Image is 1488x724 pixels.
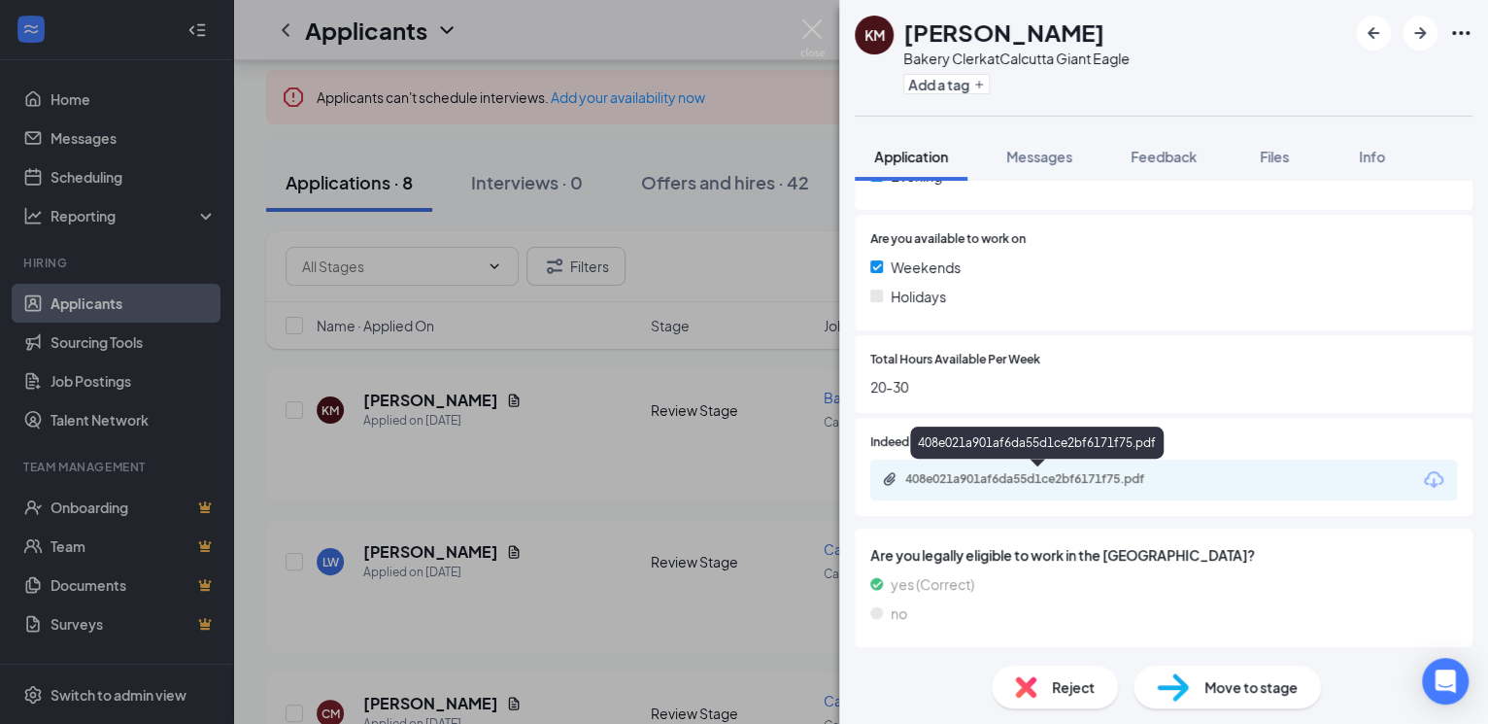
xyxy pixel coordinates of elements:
span: Application [874,148,948,165]
span: Are you legally eligible to work in the [GEOGRAPHIC_DATA]? [870,544,1457,566]
svg: Ellipses [1449,21,1472,45]
svg: Paperclip [882,471,897,487]
span: Feedback [1131,148,1197,165]
span: Holidays [891,286,946,307]
span: no [891,603,907,624]
a: Paperclip408e021a901af6da55d1ce2bf6171f75.pdf [882,471,1197,490]
div: KM [864,25,885,45]
div: Bakery Clerk at Calcutta Giant Eagle [903,49,1130,68]
svg: ArrowRight [1408,21,1432,45]
div: 408e021a901af6da55d1ce2bf6171f75.pdf [905,471,1177,487]
span: Info [1359,148,1385,165]
span: 20-30 [870,376,1457,397]
svg: Plus [973,79,985,90]
span: Are you available to work on [870,230,1026,249]
span: Reject [1052,676,1095,698]
span: Weekends [891,257,961,278]
div: Open Intercom Messenger [1422,658,1469,705]
span: Files [1260,148,1289,165]
button: ArrowLeftNew [1356,16,1391,51]
h1: [PERSON_NAME] [903,16,1104,49]
span: Total Hours Available Per Week [870,351,1040,369]
button: ArrowRight [1403,16,1437,51]
span: yes (Correct) [891,573,974,595]
span: Move to stage [1204,676,1298,698]
span: Messages [1006,148,1072,165]
svg: ArrowLeftNew [1362,21,1385,45]
button: PlusAdd a tag [903,74,990,94]
div: 408e021a901af6da55d1ce2bf6171f75.pdf [910,427,1164,459]
span: Indeed Resume [870,433,956,452]
svg: Download [1422,468,1445,492]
